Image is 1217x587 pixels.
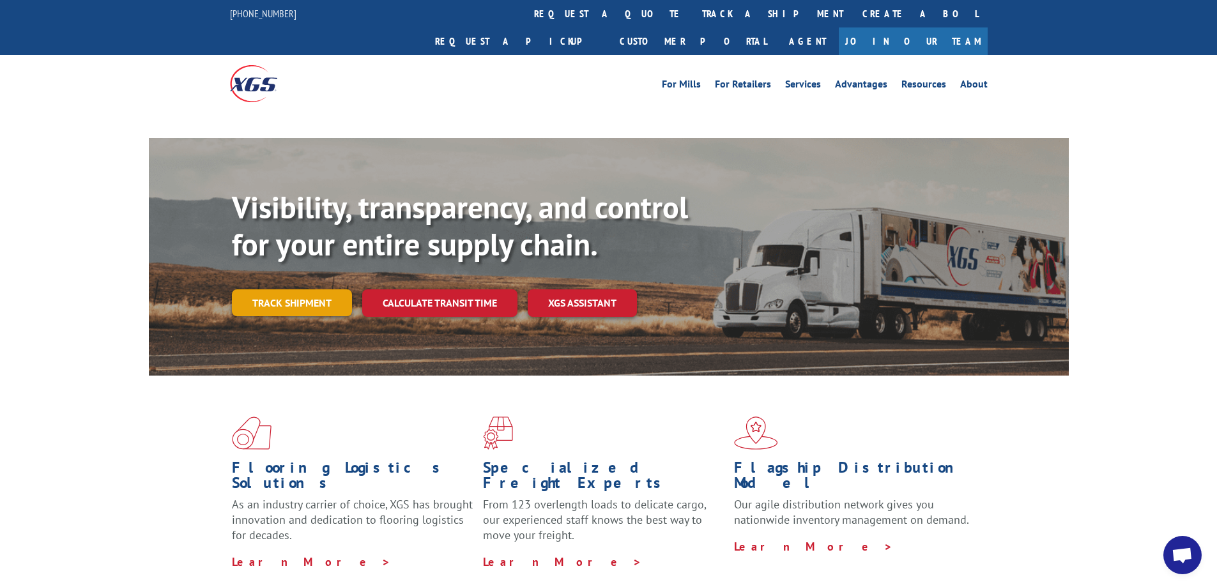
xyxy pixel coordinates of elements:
b: Visibility, transparency, and control for your entire supply chain. [232,187,688,264]
a: [PHONE_NUMBER] [230,7,296,20]
a: Resources [901,79,946,93]
a: XGS ASSISTANT [528,289,637,317]
h1: Specialized Freight Experts [483,460,724,497]
a: Calculate transit time [362,289,517,317]
p: From 123 overlength loads to delicate cargo, our experienced staff knows the best way to move you... [483,497,724,554]
img: xgs-icon-total-supply-chain-intelligence-red [232,416,272,450]
a: Track shipment [232,289,352,316]
h1: Flooring Logistics Solutions [232,460,473,497]
a: Join Our Team [839,27,988,55]
a: For Mills [662,79,701,93]
a: Learn More > [232,554,391,569]
a: Agent [776,27,839,55]
img: xgs-icon-flagship-distribution-model-red [734,416,778,450]
div: Open chat [1163,536,1202,574]
a: Customer Portal [610,27,776,55]
a: Learn More > [483,554,642,569]
a: About [960,79,988,93]
a: Request a pickup [425,27,610,55]
a: Services [785,79,821,93]
h1: Flagship Distribution Model [734,460,976,497]
a: Learn More > [734,539,893,554]
a: Advantages [835,79,887,93]
a: For Retailers [715,79,771,93]
img: xgs-icon-focused-on-flooring-red [483,416,513,450]
span: Our agile distribution network gives you nationwide inventory management on demand. [734,497,969,527]
span: As an industry carrier of choice, XGS has brought innovation and dedication to flooring logistics... [232,497,473,542]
